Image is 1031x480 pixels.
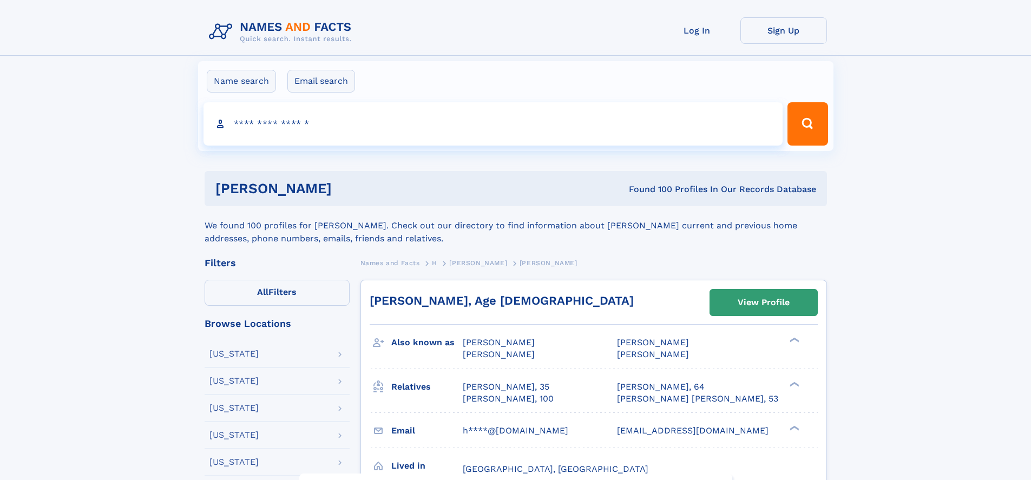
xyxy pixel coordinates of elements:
button: Search Button [787,102,828,146]
span: [PERSON_NAME] [449,259,507,267]
label: Name search [207,70,276,93]
span: [PERSON_NAME] [617,349,689,359]
a: Log In [654,17,740,44]
a: H [432,256,437,269]
a: [PERSON_NAME] [449,256,507,269]
a: Sign Up [740,17,827,44]
div: Filters [205,258,350,268]
span: [PERSON_NAME] [520,259,577,267]
a: View Profile [710,290,817,315]
h3: Email [391,422,463,440]
div: [US_STATE] [209,431,259,439]
a: Names and Facts [360,256,420,269]
h3: Also known as [391,333,463,352]
img: Logo Names and Facts [205,17,360,47]
a: [PERSON_NAME], 64 [617,381,705,393]
div: [US_STATE] [209,350,259,358]
div: ❯ [787,424,800,431]
span: [EMAIL_ADDRESS][DOMAIN_NAME] [617,425,769,436]
div: View Profile [738,290,790,315]
div: [US_STATE] [209,377,259,385]
label: Filters [205,280,350,306]
input: search input [203,102,783,146]
span: H [432,259,437,267]
a: [PERSON_NAME] [PERSON_NAME], 53 [617,393,778,405]
a: [PERSON_NAME], 35 [463,381,549,393]
h3: Lived in [391,457,463,475]
h3: Relatives [391,378,463,396]
span: [PERSON_NAME] [463,337,535,347]
div: Found 100 Profiles In Our Records Database [480,183,816,195]
div: We found 100 profiles for [PERSON_NAME]. Check out our directory to find information about [PERSO... [205,206,827,245]
span: All [257,287,268,297]
div: ❯ [787,380,800,387]
div: [US_STATE] [209,458,259,466]
label: Email search [287,70,355,93]
div: ❯ [787,337,800,344]
a: [PERSON_NAME], 100 [463,393,554,405]
h1: [PERSON_NAME] [215,182,481,195]
span: [GEOGRAPHIC_DATA], [GEOGRAPHIC_DATA] [463,464,648,474]
span: [PERSON_NAME] [617,337,689,347]
div: [US_STATE] [209,404,259,412]
span: [PERSON_NAME] [463,349,535,359]
a: [PERSON_NAME], Age [DEMOGRAPHIC_DATA] [370,294,634,307]
div: Browse Locations [205,319,350,328]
